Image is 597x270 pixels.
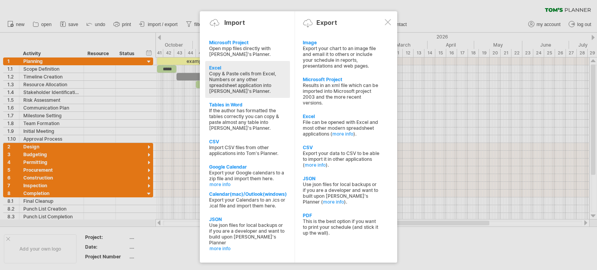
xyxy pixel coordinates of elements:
div: If the author has formatted the tables correctly you can copy & paste almost any table into [PERS... [209,108,286,131]
div: Microsoft Project [303,77,380,82]
div: Export [316,19,337,26]
a: more info [305,162,326,168]
a: more info [332,131,353,137]
div: Excel [303,113,380,119]
div: Excel [209,65,286,71]
div: Export your chart to an image file and email it to others or include your schedule in reports, pr... [303,45,380,69]
div: File can be opened with Excel and most other modern spreadsheet applications ( ). [303,119,380,137]
a: more info [209,181,286,187]
div: CSV [303,145,380,150]
div: Import [224,19,245,26]
div: Use json files for local backups or if you are a developer and want to built upon [PERSON_NAME]'s... [303,181,380,205]
a: more info [323,199,344,205]
div: This is the best option if you want to print your schedule (and stick it up the wall). [303,218,380,236]
div: Export your data to CSV to be able to import it in other applications ( ). [303,150,380,168]
div: JSON [303,176,380,181]
div: Image [303,40,380,45]
div: Results in an xml file which can be imported into Microsoft project 2003 and the more recent vers... [303,82,380,106]
div: Copy & Paste cells from Excel, Numbers or any other spreadsheet application into [PERSON_NAME]'s ... [209,71,286,94]
div: Tables in Word [209,102,286,108]
a: more info [209,246,286,251]
div: PDF [303,213,380,218]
